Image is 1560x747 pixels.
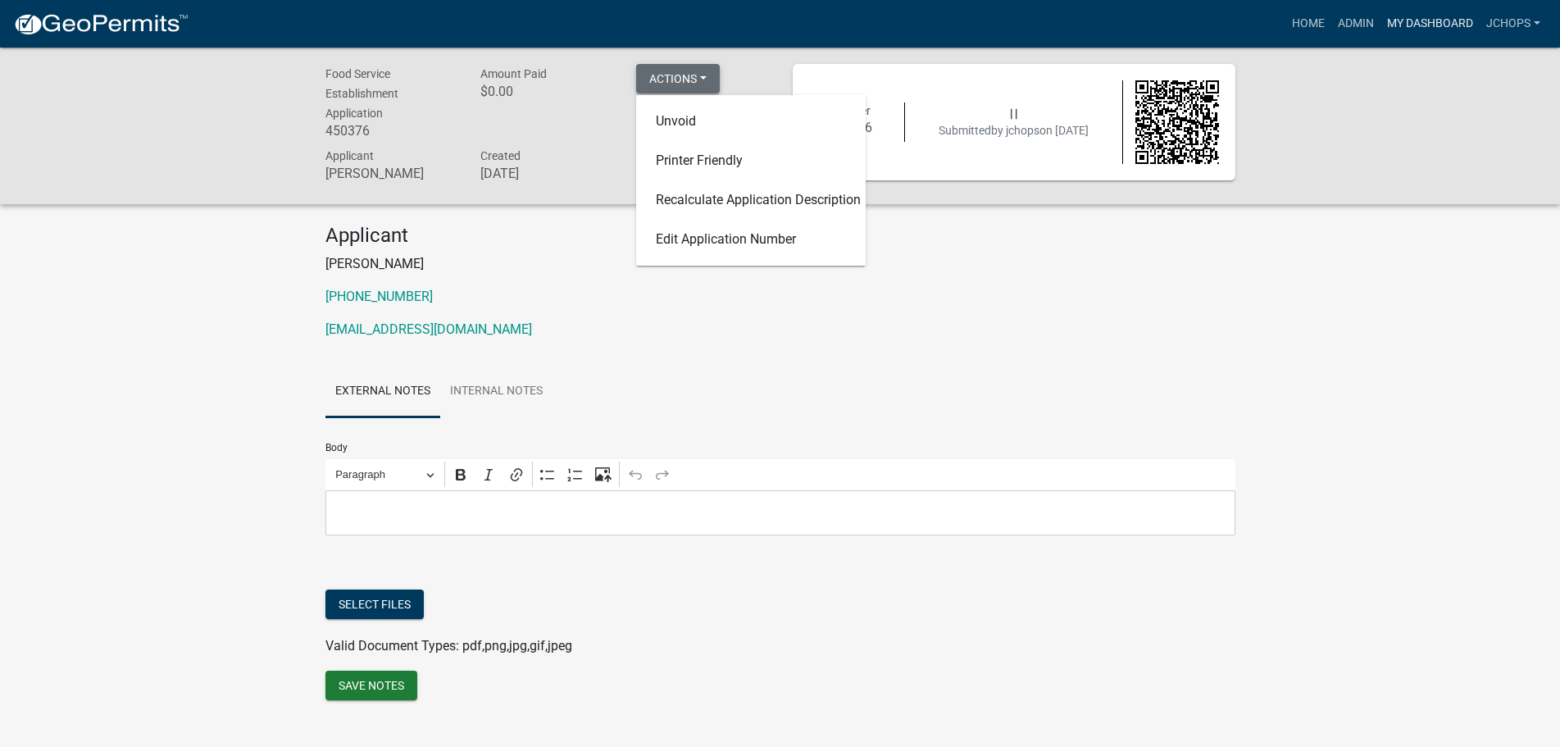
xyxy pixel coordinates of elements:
[325,443,348,453] label: Body
[636,102,866,141] a: Unvoid
[325,321,532,337] a: [EMAIL_ADDRESS][DOMAIN_NAME]
[440,366,553,418] a: Internal Notes
[636,220,866,259] a: Edit Application Number
[480,67,547,80] span: Amount Paid
[480,84,612,99] h6: $0.00
[335,465,421,485] span: Paragraph
[325,67,398,120] span: Food Service Establishment Application
[1331,8,1380,39] a: Admin
[1480,8,1547,39] a: jchops
[325,149,374,162] span: Applicant
[325,459,1235,490] div: Editor toolbar
[325,671,417,700] button: Save Notes
[1380,8,1480,39] a: My Dashboard
[325,123,457,139] h6: 450376
[1010,107,1017,120] span: | |
[325,638,572,654] span: Valid Document Types: pdf,png,jpg,gif,jpeg
[325,366,440,418] a: External Notes
[480,166,612,181] h6: [DATE]
[636,141,866,180] a: Printer Friendly
[636,180,866,220] a: Recalculate Application Description
[636,64,720,93] button: Actions
[325,254,1235,274] p: [PERSON_NAME]
[939,124,1089,137] span: Submitted on [DATE]
[991,124,1039,137] span: by jchops
[1285,8,1331,39] a: Home
[325,166,457,181] h6: [PERSON_NAME]
[328,462,441,487] button: Paragraph, Heading
[325,490,1235,535] div: Editor editing area: main. Press Alt+0 for help.
[1135,80,1219,164] img: QR code
[480,149,521,162] span: Created
[325,224,1235,248] h4: Applicant
[325,590,424,619] button: Select files
[636,95,866,266] div: Actions
[325,289,433,304] a: [PHONE_NUMBER]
